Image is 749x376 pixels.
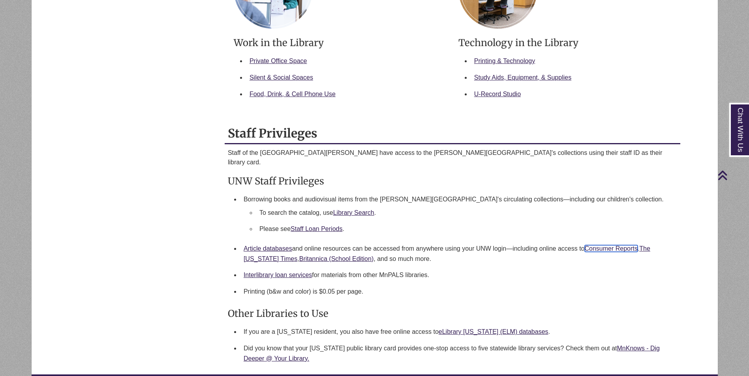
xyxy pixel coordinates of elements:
[228,307,677,320] h3: Other Libraries to Use
[240,340,677,367] li: Did you know that your [US_STATE] public library card provides one-stop access to five statewide ...
[234,37,447,49] h3: Work in the Library
[225,123,680,144] h2: Staff Privileges
[474,58,535,64] a: Printing & Technology
[333,209,374,216] a: Library Search
[585,245,638,252] a: Consumer Reports
[439,328,548,335] a: eLibrary [US_STATE] (ELM) databases
[228,175,677,187] h3: UNW Staff Privileges
[228,148,677,167] p: Staff of the [GEOGRAPHIC_DATA][PERSON_NAME] have access to the [PERSON_NAME][GEOGRAPHIC_DATA]'s c...
[256,221,674,237] li: Please see .
[717,170,747,181] a: Back to Top
[250,58,307,64] a: Private Office Space
[240,240,677,267] li: and online resources can be accessed from anywhere using your UNW login—including online access t...
[250,91,336,97] a: Food, Drink, & Cell Phone Use
[244,245,650,262] a: The [US_STATE] Times
[244,245,292,252] a: Article databases
[240,283,677,300] li: Printing (b&w and color) is $0.05 per page.
[240,191,677,240] li: Borrowing books and audiovisual items from the [PERSON_NAME][GEOGRAPHIC_DATA]'s circulating colle...
[458,37,671,49] h3: Technology in the Library
[474,74,571,81] a: Study Aids, Equipment, & Supplies
[250,74,313,81] a: Silent & Social Spaces
[240,267,677,283] li: for materials from other MnPALS libraries.
[256,205,674,221] li: To search the catalog, use .
[474,91,521,97] a: U-Record Studio
[299,255,374,262] a: Britannica (School Edition)
[240,324,677,340] li: If you are a [US_STATE] resident, you also have free online access to .
[244,272,312,278] a: Interlibrary loan services
[244,345,660,362] a: MnKnows - Dig Deeper @ Your Library.
[291,225,342,232] a: Staff Loan Periods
